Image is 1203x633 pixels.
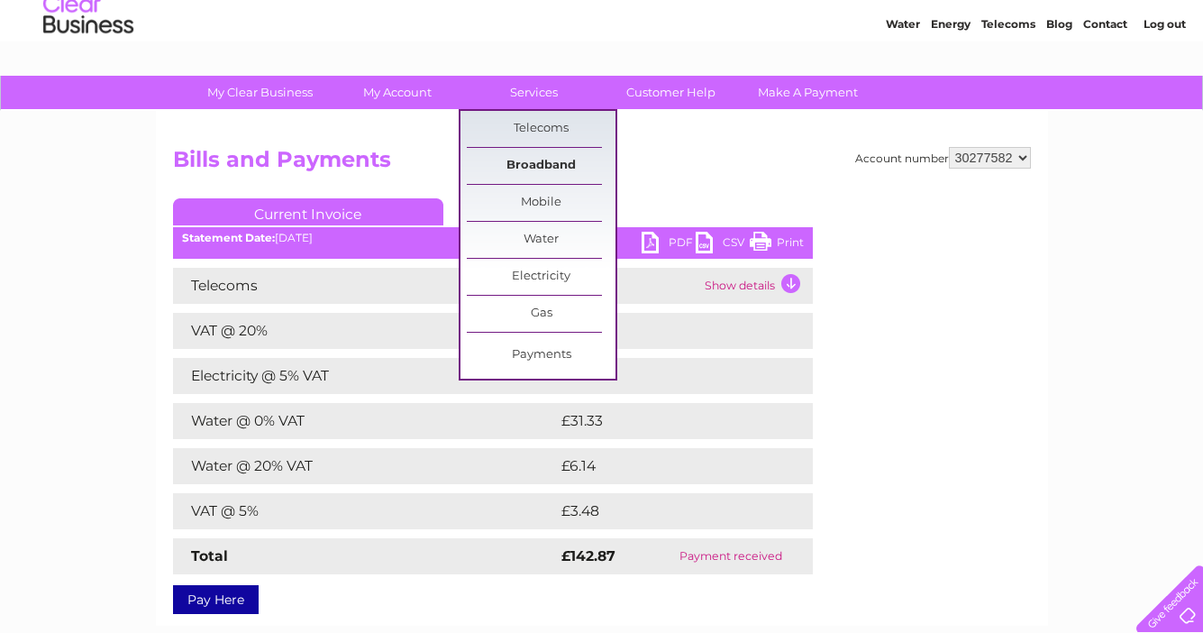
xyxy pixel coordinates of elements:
td: £69.54 [557,358,777,394]
a: Log out [1144,77,1186,90]
h2: Bills and Payments [173,147,1031,181]
td: £25.96 [557,268,700,304]
a: Mobile [467,185,615,221]
a: Broadband [467,148,615,184]
td: £6.42 [557,313,770,349]
a: Services [460,76,608,109]
a: PDF [642,232,696,258]
td: £6.14 [557,448,769,484]
td: Telecoms [173,268,557,304]
strong: Total [191,547,228,564]
a: Payments [467,337,615,373]
td: VAT @ 5% [173,493,557,529]
td: Electricity @ 5% VAT [173,358,557,394]
a: Current Invoice [173,198,443,225]
a: Water [886,77,920,90]
b: Statement Date: [182,231,275,244]
a: Water [467,222,615,258]
td: Show details [700,268,813,304]
a: Energy [931,77,971,90]
strong: £142.87 [561,547,615,564]
a: Print [750,232,804,258]
a: Customer Help [597,76,745,109]
img: logo.png [42,47,134,102]
a: My Clear Business [186,76,334,109]
td: Water @ 20% VAT [173,448,557,484]
a: Telecoms [981,77,1035,90]
td: Payment received [649,538,813,574]
a: 0333 014 3131 [863,9,988,32]
div: Clear Business is a trading name of Verastar Limited (registered in [GEOGRAPHIC_DATA] No. 3667643... [177,10,1028,87]
a: Electricity [467,259,615,295]
div: [DATE] [173,232,813,244]
a: Make A Payment [734,76,882,109]
td: £31.33 [557,403,774,439]
a: Contact [1083,77,1127,90]
a: Blog [1046,77,1072,90]
a: My Account [323,76,471,109]
a: CSV [696,232,750,258]
td: £3.48 [557,493,771,529]
a: Telecoms [467,111,615,147]
a: Gas [467,296,615,332]
a: Pay Here [173,585,259,614]
td: VAT @ 20% [173,313,557,349]
td: Water @ 0% VAT [173,403,557,439]
div: Account number [855,147,1031,169]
